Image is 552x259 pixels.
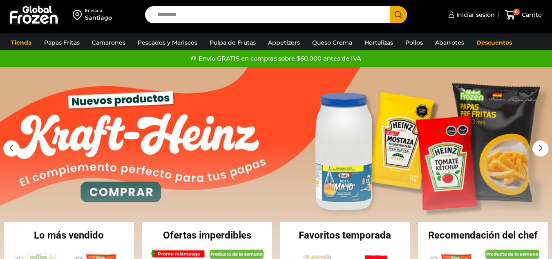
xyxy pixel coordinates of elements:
span: Carrito [520,11,542,19]
a: Appetizers [264,35,304,50]
span: 0 [513,9,520,15]
a: Iniciar sesión [446,7,495,23]
span: Iniciar sesión [454,11,495,19]
h2: Favoritos temporada [280,230,410,240]
a: Abarrotes [431,35,468,50]
div: Santiago [85,14,112,22]
a: 0 Carrito [503,5,544,25]
a: Pulpa de Frutas [206,35,260,50]
a: Queso Crema [308,35,356,50]
button: Search button [390,6,407,23]
img: address-field-icon.svg [73,8,85,22]
h2: Lo más vendido [4,230,134,240]
a: Hortalizas [360,35,397,50]
h2: Ofertas imperdibles [142,230,272,240]
div: Enviar a [85,8,112,14]
a: Papas Fritas [40,35,84,50]
a: Pescados y Mariscos [134,35,201,50]
a: Camarones [88,35,130,50]
a: Pollos [401,35,427,50]
h2: Recomendación del chef [418,230,548,240]
a: Tienda [7,35,36,50]
a: Descuentos [472,35,516,50]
